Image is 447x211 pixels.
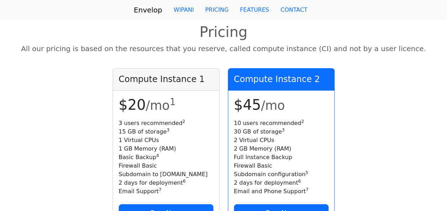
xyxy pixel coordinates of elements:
sup: 6 [298,179,301,184]
sup: 3 [282,128,285,132]
sup: 4 [156,153,159,158]
li: 30 GB of storage [234,128,329,136]
sup: 2 [182,119,185,124]
li: Email and Phone Support [234,187,329,196]
sup: 3 [167,128,170,132]
li: 3 users recommended [119,119,213,128]
a: CONTACT [275,3,313,17]
li: 1 GB Memory (RAM) [119,145,213,153]
li: Subdomain configuration [234,170,329,179]
sup: 7 [306,187,309,192]
li: Email Support [119,187,213,196]
li: 2 days for deployment [119,179,213,187]
a: FEATURES [234,3,275,17]
li: Full Instance Backup [234,153,329,162]
small: /mo [261,98,285,113]
sup: 2 [301,119,304,124]
sup: 6 [183,179,186,184]
li: Firewall Basic [234,162,329,170]
h1: $20 [119,96,213,113]
li: 1 Virtual CPUs [119,136,213,145]
sup: 1 [170,97,176,107]
li: Subdomain to [DOMAIN_NAME] [119,170,213,179]
a: PRICING [199,3,234,17]
h1: Pricing [6,23,441,40]
h4: Compute Instance 2 [234,74,329,85]
li: Basic Backup [119,153,213,162]
small: /mo [146,98,176,113]
li: 2 days for deployment [234,179,329,187]
a: Envelop [134,3,162,17]
li: 2 Virtual CPUs [234,136,329,145]
h1: $45 [234,96,329,113]
a: WIPANI [168,3,199,17]
li: 15 GB of storage [119,128,213,136]
sup: 5 [305,170,308,175]
h4: Compute Instance 1 [119,74,213,85]
sup: 7 [159,187,161,192]
p: All our pricing is based on the resources that you reserve, called compute instance (CI) and not ... [6,43,441,54]
li: 2 GB Memory (RAM) [234,145,329,153]
li: 10 users recommended [234,119,329,128]
li: Firewall Basic [119,162,213,170]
